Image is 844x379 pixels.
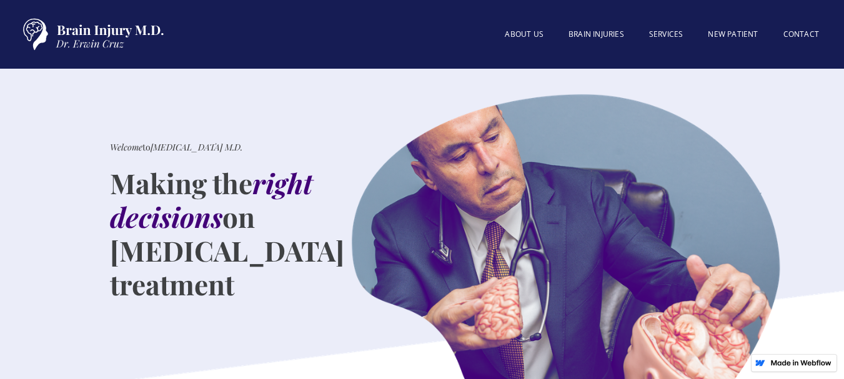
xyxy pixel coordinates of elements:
div: to [110,141,242,154]
a: New patient [695,22,770,47]
a: SERVICES [637,22,696,47]
em: right decisions [110,164,313,235]
em: [MEDICAL_DATA] M.D. [151,141,242,153]
a: BRAIN INJURIES [556,22,637,47]
img: Made in Webflow [770,360,832,366]
a: home [12,12,169,56]
h1: Making the on [MEDICAL_DATA] treatment [110,166,344,301]
a: Contact [771,22,832,47]
a: About US [492,22,556,47]
em: Welcome [110,141,142,153]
